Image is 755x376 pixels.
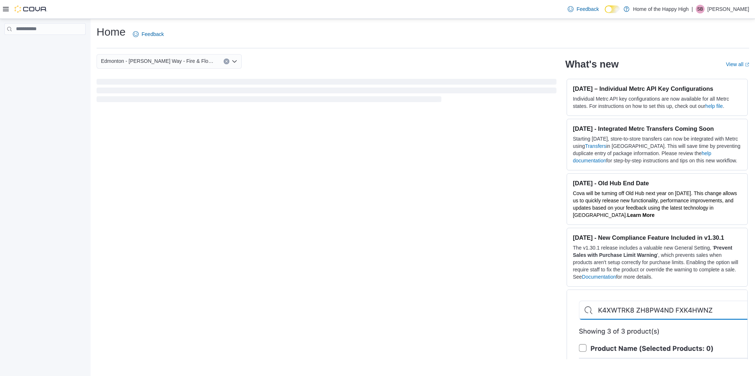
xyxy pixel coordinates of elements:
[101,57,216,65] span: Edmonton - [PERSON_NAME] Way - Fire & Flower
[4,36,86,54] nav: Complex example
[605,5,620,13] input: Dark Mode
[97,80,556,104] span: Loading
[705,103,723,109] a: help file
[582,274,616,280] a: Documentation
[565,58,619,70] h2: What's new
[585,143,607,149] a: Transfers
[691,5,693,13] p: |
[707,5,749,13] p: [PERSON_NAME]
[130,27,167,41] a: Feedback
[97,25,126,39] h1: Home
[573,150,711,163] a: help documentation
[696,5,705,13] div: Sher Buchholtz
[697,5,703,13] span: SB
[745,62,749,67] svg: External link
[633,5,689,13] p: Home of the Happy High
[573,95,742,110] p: Individual Metrc API key configurations are now available for all Metrc states. For instructions ...
[142,31,164,38] span: Feedback
[573,245,732,258] strong: Prevent Sales with Purchase Limit Warning
[224,58,229,64] button: Clear input
[573,135,742,164] p: Starting [DATE], store-to-store transfers can now be integrated with Metrc using in [GEOGRAPHIC_D...
[565,2,601,16] a: Feedback
[232,58,237,64] button: Open list of options
[573,179,742,187] h3: [DATE] - Old Hub End Date
[573,234,742,241] h3: [DATE] - New Compliance Feature Included in v1.30.1
[726,61,749,67] a: View allExternal link
[573,244,742,280] p: The v1.30.1 release includes a valuable new General Setting, ' ', which prevents sales when produ...
[573,125,742,132] h3: [DATE] - Integrated Metrc Transfers Coming Soon
[573,85,742,92] h3: [DATE] – Individual Metrc API Key Configurations
[573,190,737,218] span: Cova will be turning off Old Hub next year on [DATE]. This change allows us to quickly release ne...
[627,212,654,218] a: Learn More
[576,5,599,13] span: Feedback
[15,5,47,13] img: Cova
